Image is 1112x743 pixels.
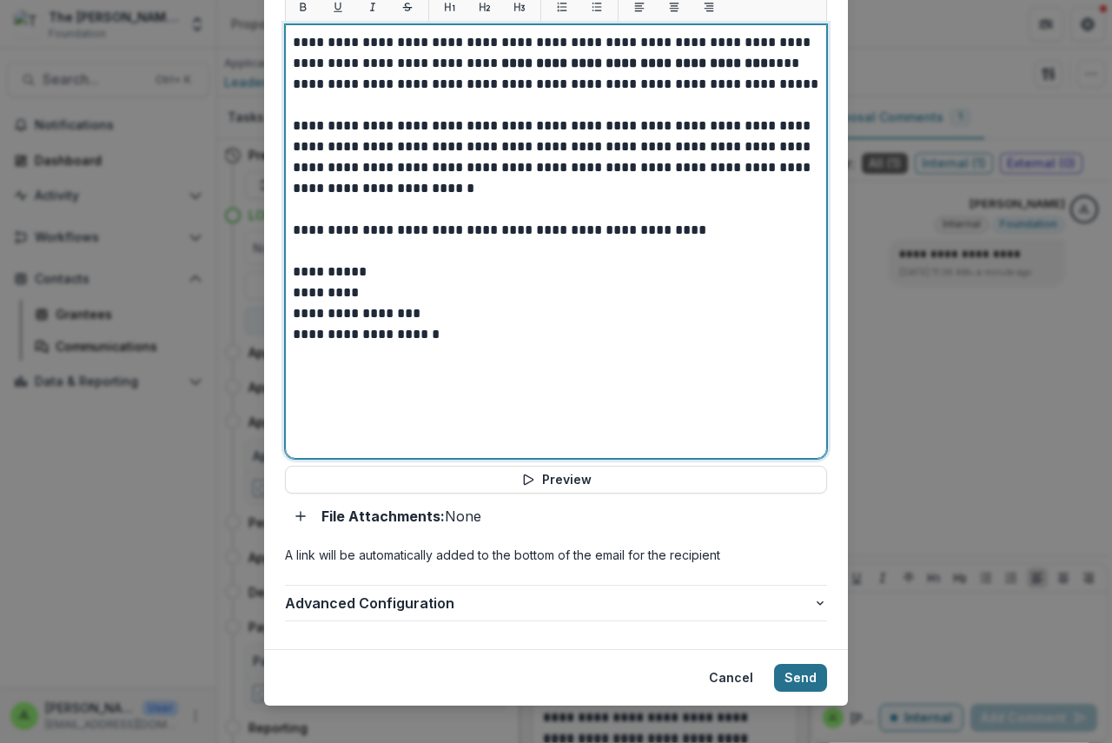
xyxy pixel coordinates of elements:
button: Cancel [698,664,764,692]
strong: File Attachments: [321,507,445,525]
p: A link will be automatically added to the bottom of the email for the recipient [285,546,827,564]
button: Preview [285,466,827,494]
span: Advanced Configuration [285,593,813,614]
button: Add attachment [287,502,314,530]
button: Send [774,664,827,692]
button: Advanced Configuration [285,586,827,620]
p: None [321,506,481,527]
